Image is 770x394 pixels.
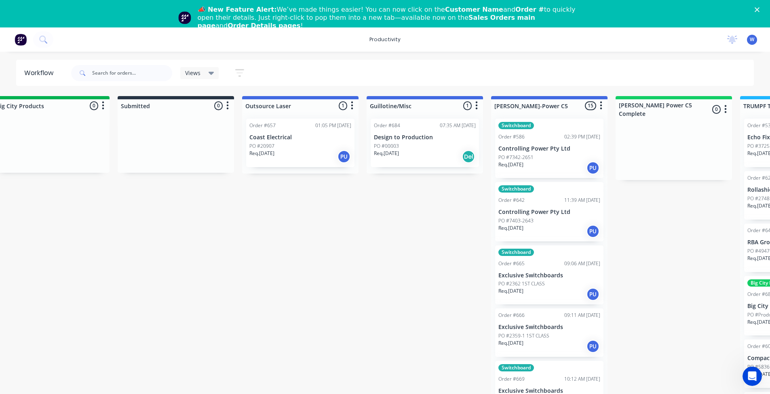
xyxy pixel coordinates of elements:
div: productivity [365,34,405,46]
p: Exclusive Switchboards [498,324,600,331]
p: PO #20907 [249,143,274,150]
img: Factory [15,34,27,46]
div: Order #657 [249,122,276,129]
div: Order #68407:35 AM [DATE]Design to ProductionPO #00003Req.[DATE]Del [371,119,479,167]
div: Workflow [24,68,57,78]
p: PO #2362 1ST CLASS [498,280,545,287]
b: Order # [515,6,544,13]
p: Req. [DATE] [498,287,523,295]
div: We’ve made things easier! You can now click on the and to quickly open their details. Just right-... [198,6,579,30]
p: PO #2359-1 1ST CLASS [498,332,549,340]
div: Order #684 [374,122,400,129]
b: Sales Orders main page [198,14,535,29]
div: Switchboard [498,364,534,371]
div: 10:12 AM [DATE] [564,375,600,383]
p: Controlling Power Pty Ltd [498,145,600,152]
div: Switchboard [498,122,534,129]
div: Order #66609:11 AM [DATE]Exclusive SwitchboardsPO #2359-1 1ST CLASSReq.[DATE]PU [495,308,603,357]
div: 07:35 AM [DATE] [440,122,476,129]
div: PU [338,150,350,163]
div: 02:39 PM [DATE] [564,133,600,140]
div: 09:11 AM [DATE] [564,312,600,319]
div: Order #65701:05 PM [DATE]Coast ElectricalPO #20907Req.[DATE]PU [246,119,354,167]
img: Profile image for Team [178,11,191,24]
div: Order #642 [498,197,525,204]
b: Customer Name [445,6,503,13]
div: Del [462,150,475,163]
div: Order #586 [498,133,525,140]
div: Order #666 [498,312,525,319]
div: Switchboard [498,185,534,193]
b: 📣 New Feature Alert: [198,6,277,13]
div: SwitchboardOrder #64211:39 AM [DATE]Controlling Power Pty LtdPO #7403-2643Req.[DATE]PU [495,182,603,241]
p: PO #7403-2643 [498,217,534,224]
span: W [750,36,754,43]
div: Close [755,7,763,12]
div: PU [586,161,599,174]
div: PU [586,340,599,353]
iframe: Intercom live chat [743,367,762,386]
div: 09:06 AM [DATE] [564,260,600,267]
p: Req. [DATE] [249,150,274,157]
input: Search for orders... [92,65,172,81]
p: Coast Electrical [249,134,351,141]
div: PU [586,288,599,301]
p: Req. [DATE] [374,150,399,157]
div: Order #669 [498,375,525,383]
p: Design to Production [374,134,476,141]
p: Exclusive Switchboards [498,272,600,279]
p: PO #3725 [747,143,770,150]
div: Order #665 [498,260,525,267]
p: PO #7342-2651 [498,154,534,161]
div: PU [586,225,599,238]
p: Req. [DATE] [498,161,523,168]
div: 11:39 AM [DATE] [564,197,600,204]
p: Controlling Power Pty Ltd [498,209,600,216]
p: Req. [DATE] [498,340,523,347]
div: SwitchboardOrder #58602:39 PM [DATE]Controlling Power Pty LtdPO #7342-2651Req.[DATE]PU [495,119,603,178]
div: SwitchboardOrder #66509:06 AM [DATE]Exclusive SwitchboardsPO #2362 1ST CLASSReq.[DATE]PU [495,245,603,305]
p: PO #00003 [374,143,399,150]
p: Req. [DATE] [498,224,523,232]
div: Switchboard [498,249,534,256]
p: PO #5836 [747,363,770,371]
b: Order Details pages [228,22,300,29]
div: 01:05 PM [DATE] [315,122,351,129]
span: Views [185,69,200,77]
